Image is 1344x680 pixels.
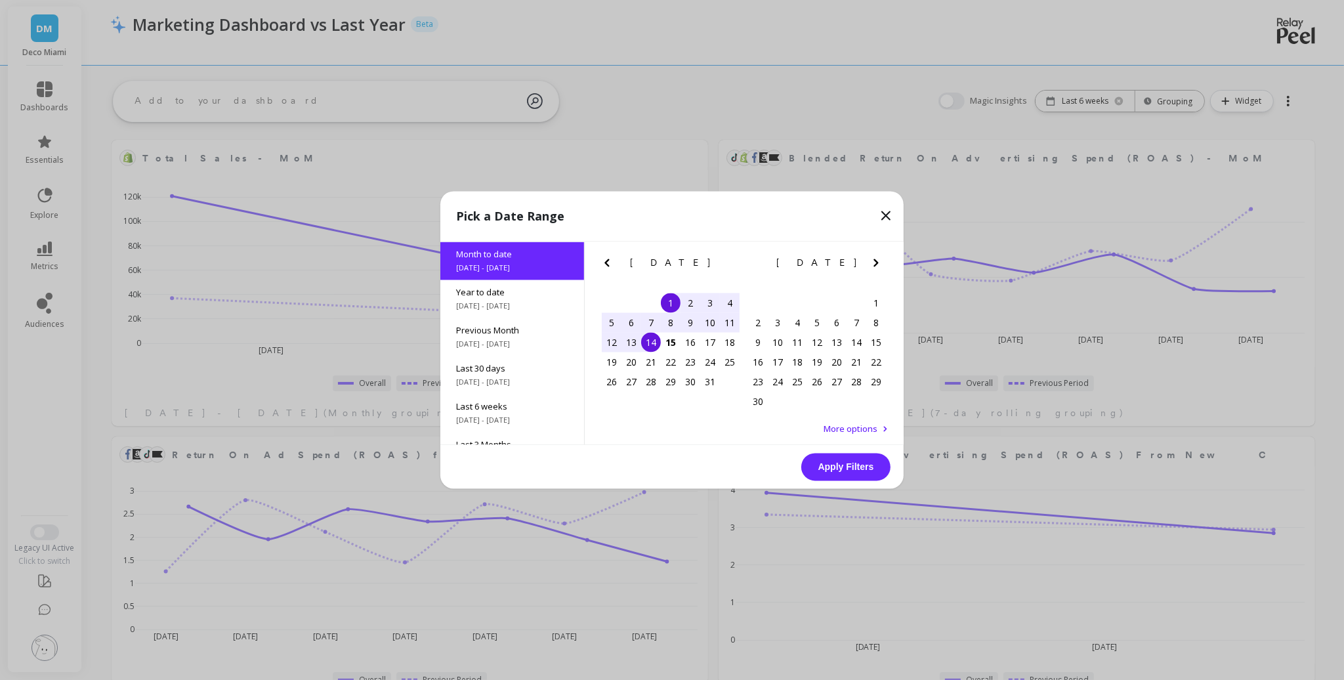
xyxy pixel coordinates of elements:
[827,372,847,392] div: Choose Thursday, November 27th, 2025
[748,293,886,412] div: month 2025-11
[630,258,712,268] span: [DATE]
[641,352,661,372] div: Choose Tuesday, October 21st, 2025
[456,401,568,413] span: Last 6 weeks
[827,333,847,352] div: Choose Thursday, November 13th, 2025
[681,372,700,392] div: Choose Thursday, October 30th, 2025
[720,333,740,352] div: Choose Saturday, October 18th, 2025
[456,363,568,375] span: Last 30 days
[748,352,768,372] div: Choose Sunday, November 16th, 2025
[621,333,641,352] div: Choose Monday, October 13th, 2025
[641,372,661,392] div: Choose Tuesday, October 28th, 2025
[456,415,568,426] span: [DATE] - [DATE]
[456,439,568,451] span: Last 3 Months
[599,255,620,276] button: Previous Month
[768,313,787,333] div: Choose Monday, November 3rd, 2025
[866,293,886,313] div: Choose Saturday, November 1st, 2025
[801,454,891,481] button: Apply Filters
[787,313,807,333] div: Choose Tuesday, November 4th, 2025
[787,333,807,352] div: Choose Tuesday, November 11th, 2025
[787,352,807,372] div: Choose Tuesday, November 18th, 2025
[866,372,886,392] div: Choose Saturday, November 29th, 2025
[748,372,768,392] div: Choose Sunday, November 23rd, 2025
[700,352,720,372] div: Choose Friday, October 24th, 2025
[602,333,621,352] div: Choose Sunday, October 12th, 2025
[456,377,568,388] span: [DATE] - [DATE]
[681,333,700,352] div: Choose Thursday, October 16th, 2025
[661,313,681,333] div: Choose Wednesday, October 8th, 2025
[827,313,847,333] div: Choose Thursday, November 6th, 2025
[661,293,681,313] div: Choose Wednesday, October 1st, 2025
[768,333,787,352] div: Choose Monday, November 10th, 2025
[827,352,847,372] div: Choose Thursday, November 20th, 2025
[866,352,886,372] div: Choose Saturday, November 22nd, 2025
[745,255,766,276] button: Previous Month
[847,372,866,392] div: Choose Friday, November 28th, 2025
[621,313,641,333] div: Choose Monday, October 6th, 2025
[456,207,564,226] p: Pick a Date Range
[807,372,827,392] div: Choose Wednesday, November 26th, 2025
[824,423,877,435] span: More options
[722,255,743,276] button: Next Month
[621,352,641,372] div: Choose Monday, October 20th, 2025
[456,301,568,312] span: [DATE] - [DATE]
[748,313,768,333] div: Choose Sunday, November 2nd, 2025
[602,352,621,372] div: Choose Sunday, October 19th, 2025
[748,333,768,352] div: Choose Sunday, November 9th, 2025
[456,287,568,299] span: Year to date
[700,313,720,333] div: Choose Friday, October 10th, 2025
[720,352,740,372] div: Choose Saturday, October 25th, 2025
[847,313,866,333] div: Choose Friday, November 7th, 2025
[776,258,858,268] span: [DATE]
[700,293,720,313] div: Choose Friday, October 3rd, 2025
[700,333,720,352] div: Choose Friday, October 17th, 2025
[847,352,866,372] div: Choose Friday, November 21st, 2025
[748,392,768,412] div: Choose Sunday, November 30th, 2025
[602,293,740,392] div: month 2025-10
[602,313,621,333] div: Choose Sunday, October 5th, 2025
[768,352,787,372] div: Choose Monday, November 17th, 2025
[681,313,700,333] div: Choose Thursday, October 9th, 2025
[700,372,720,392] div: Choose Friday, October 31st, 2025
[661,352,681,372] div: Choose Wednesday, October 22nd, 2025
[641,333,661,352] div: Choose Tuesday, October 14th, 2025
[720,293,740,313] div: Choose Saturday, October 4th, 2025
[868,255,889,276] button: Next Month
[807,352,827,372] div: Choose Wednesday, November 19th, 2025
[661,372,681,392] div: Choose Wednesday, October 29th, 2025
[807,333,827,352] div: Choose Wednesday, November 12th, 2025
[866,313,886,333] div: Choose Saturday, November 8th, 2025
[787,372,807,392] div: Choose Tuesday, November 25th, 2025
[866,333,886,352] div: Choose Saturday, November 15th, 2025
[456,339,568,350] span: [DATE] - [DATE]
[681,293,700,313] div: Choose Thursday, October 2nd, 2025
[456,249,568,261] span: Month to date
[681,352,700,372] div: Choose Thursday, October 23rd, 2025
[456,263,568,274] span: [DATE] - [DATE]
[456,325,568,337] span: Previous Month
[847,333,866,352] div: Choose Friday, November 14th, 2025
[661,333,681,352] div: Choose Wednesday, October 15th, 2025
[602,372,621,392] div: Choose Sunday, October 26th, 2025
[720,313,740,333] div: Choose Saturday, October 11th, 2025
[807,313,827,333] div: Choose Wednesday, November 5th, 2025
[621,372,641,392] div: Choose Monday, October 27th, 2025
[641,313,661,333] div: Choose Tuesday, October 7th, 2025
[768,372,787,392] div: Choose Monday, November 24th, 2025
